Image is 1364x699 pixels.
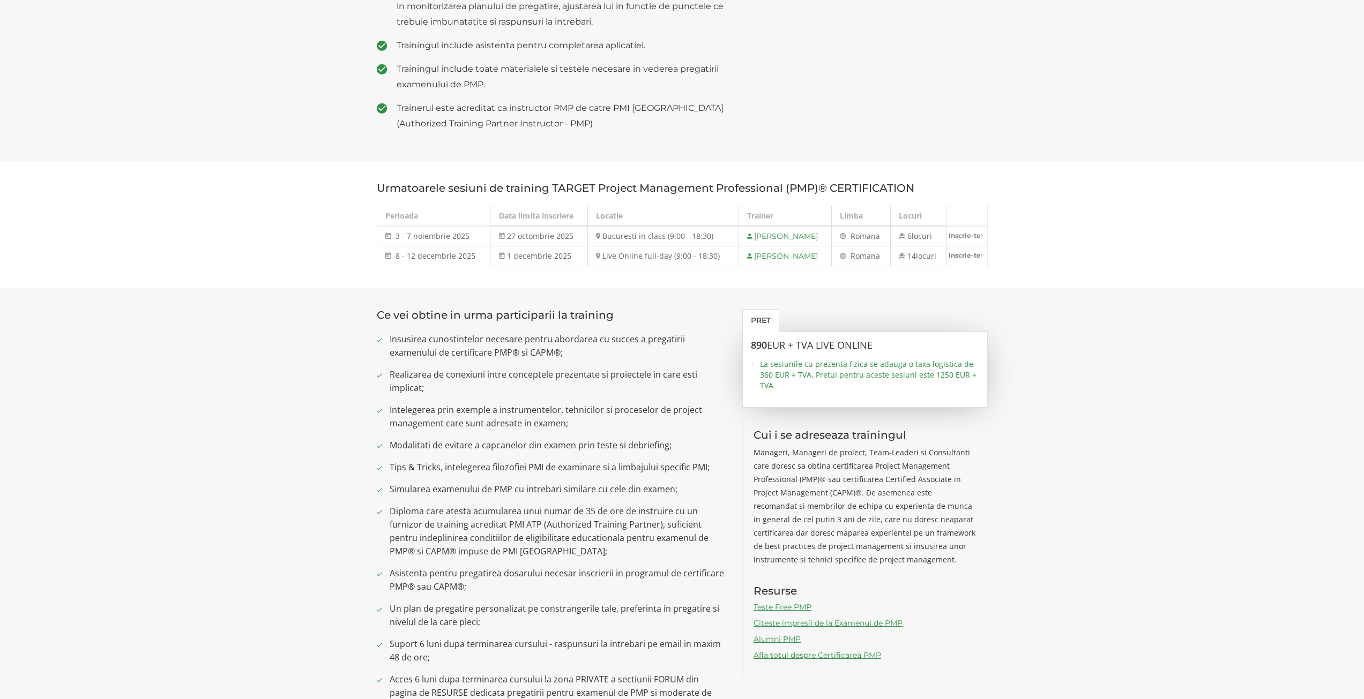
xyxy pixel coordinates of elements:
[760,359,979,391] span: La sesiunile cu prezenta fizica se adauga o taxa logistica de 360 EUR + TVA. Pretul pentru aceste...
[390,439,727,452] span: Modalitati de evitare a capcanelor din examen prin teste si debriefing;
[390,368,727,395] span: Realizarea de conexiuni intre conceptele prezentate si proiectele in care esti implicat;
[890,246,946,266] td: 14
[860,231,880,241] span: mana
[587,246,739,266] td: Live Online full-day (9:00 - 18:30)
[377,309,727,321] h3: Ce vei obtine in urma participarii la training
[739,226,832,246] td: [PERSON_NAME]
[397,37,727,53] span: Trainingul include asistenta pentru completarea aplicatiei.
[754,634,801,644] a: Alumni PMP
[754,429,977,441] h3: Cui i se adreseaza trainingul
[396,231,469,241] span: 3 - 7 noiembrie 2025
[890,206,946,227] th: Locuri
[739,246,832,266] td: [PERSON_NAME]
[754,585,977,597] h3: Resurse
[491,226,588,246] td: 27 octombrie 2025
[754,650,881,660] a: Afla totul despre Certificarea PMP
[754,446,977,566] p: Manageri, Manageri de proiect, Team-Leaderi si Consultanti care doresc sa obtina certificarea Pro...
[751,340,979,351] h3: 890
[491,246,588,266] td: 1 decembrie 2025
[587,206,739,227] th: Locatie
[912,231,932,241] span: locuri
[390,461,727,474] span: Tips & Tricks, intelegerea filozofiei PMI de examinare si a limbajului specific PMI;
[742,309,779,332] a: Pret
[851,231,860,241] span: Ro
[390,637,727,664] span: Suport 6 luni dupa terminarea cursului - raspunsuri la intrebari pe email in maxim 48 de ore;
[397,100,727,131] span: Trainerul este acreditat ca instructor PMP de catre PMI [GEOGRAPHIC_DATA] (Authorized Training Pa...
[851,251,860,261] span: Ro
[832,206,891,227] th: Limba
[754,602,811,612] a: Teste Free PMP
[390,567,727,593] span: Asistenta pentru pregatirea dosarului necesar inscrierii in programul de certificare PMP® sau CAPM®;
[916,251,936,261] span: locuri
[754,618,903,628] a: Citeste impresii de la Examenul de PMP
[390,333,727,359] span: Insusirea cunostintelor necesare pentru abordarea cu succes a pregatirii examenului de certificar...
[390,602,727,629] span: Un plan de pregatire personalizat pe constrangerile tale, preferinta in pregatire si nivelul de l...
[390,483,727,496] span: Simularea examenului de PMP cu intrebari similare cu cele din examen;
[396,251,475,261] span: 8 - 12 decembrie 2025
[767,339,873,351] span: EUR + TVA LIVE ONLINE
[390,505,727,558] span: Diploma care atesta acumularea unui numar de 35 de ore de instruire cu un furnizor de training ac...
[491,206,588,227] th: Data limita inscriere
[860,251,880,261] span: mana
[890,226,946,246] td: 6
[397,61,727,92] span: Trainingul include toate materialele si testele necesare in vederea pregatirii examenului de PMP.
[377,182,988,194] h3: Urmatoarele sesiuni de training TARGET Project Management Professional (PMP)® CERTIFICATION
[587,226,739,246] td: Bucuresti in class (9:00 - 18:30)
[946,227,987,244] a: Inscrie-te
[739,206,832,227] th: Trainer
[377,206,491,227] th: Perioada
[390,403,727,430] span: Intelegerea prin exemple a instrumentelor, tehnicilor si proceselor de project management care su...
[946,246,987,264] a: Inscrie-te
